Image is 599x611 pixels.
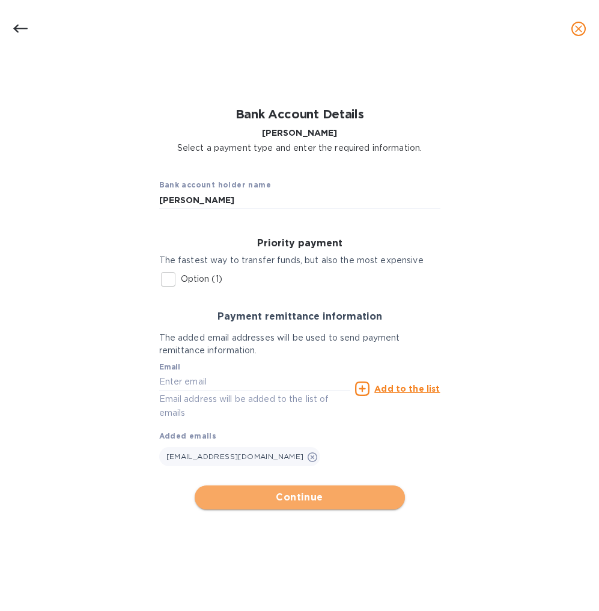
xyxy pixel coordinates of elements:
[159,254,440,267] p: The fastest way to transfer funds, but also the most expensive
[564,14,593,43] button: close
[159,447,320,466] div: [EMAIL_ADDRESS][DOMAIN_NAME]
[204,490,395,505] span: Continue
[181,273,222,285] p: Option (1)
[374,384,440,394] u: Add to the list
[166,452,304,461] span: [EMAIL_ADDRESS][DOMAIN_NAME]
[159,431,217,440] b: Added emails
[159,372,351,391] input: Enter email
[195,485,405,509] button: Continue
[159,332,440,357] p: The added email addresses will be used to send payment remittance information.
[262,128,338,138] b: [PERSON_NAME]
[159,392,351,420] p: Email address will be added to the list of emails
[159,364,180,371] label: Email
[159,238,440,249] h3: Priority payment
[159,311,440,323] h3: Payment remittance information
[177,108,422,121] h1: Bank Account Details
[177,142,422,154] p: Select a payment type and enter the required information.
[159,180,272,189] b: Bank account holder name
